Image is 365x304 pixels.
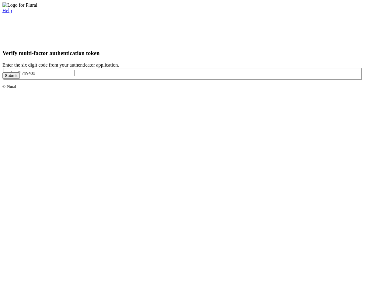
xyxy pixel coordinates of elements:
input: Six-digit code [21,70,75,76]
h3: Verify multi-factor authentication token [2,50,363,57]
div: Enter the six digit code from your authenticator application. [2,62,363,68]
label: token [7,70,21,75]
img: Logo for Plural [2,2,37,8]
small: © Plural [2,84,16,89]
button: Submit [2,72,20,79]
a: Help [2,8,12,13]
